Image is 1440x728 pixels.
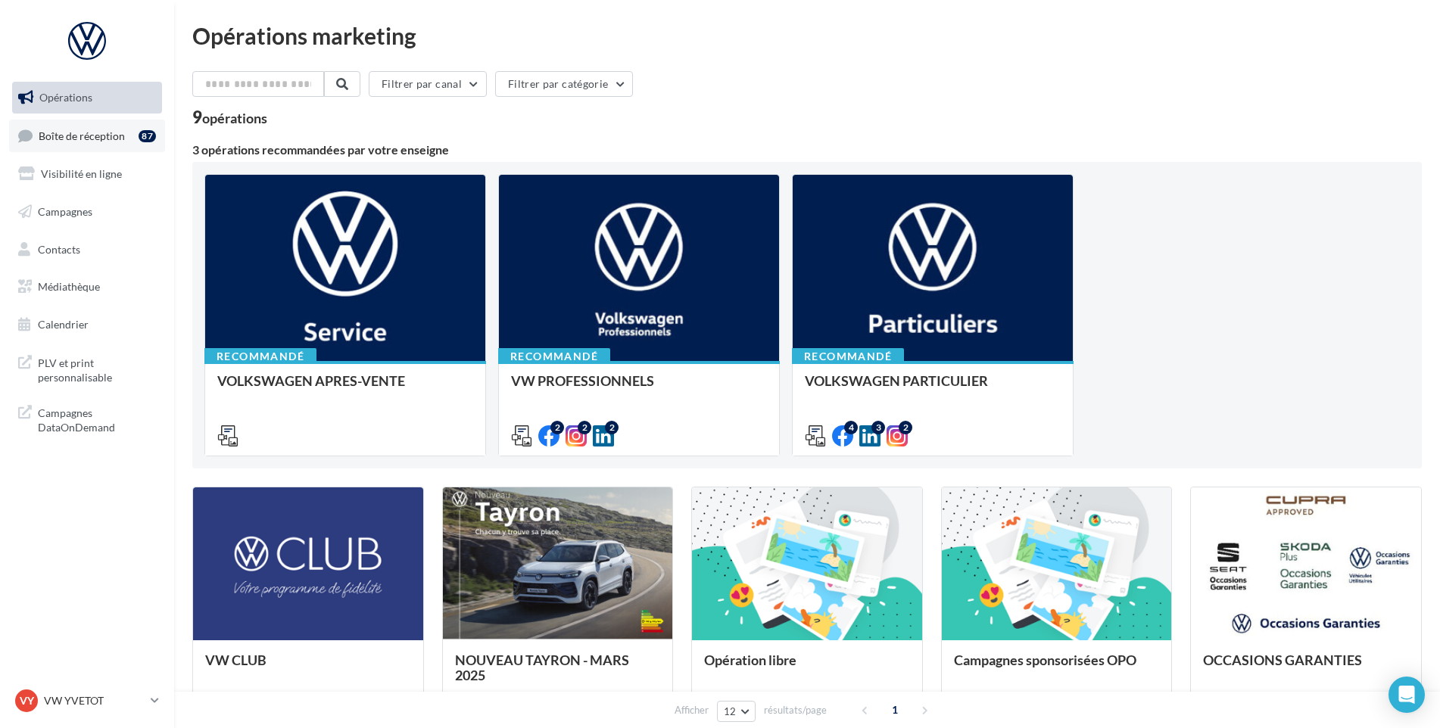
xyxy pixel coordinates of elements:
a: Visibilité en ligne [9,158,165,190]
div: 3 [871,421,885,434]
a: Boîte de réception87 [9,120,165,152]
div: 2 [899,421,912,434]
div: 2 [550,421,564,434]
div: 3 opérations recommandées par votre enseigne [192,144,1422,156]
span: PLV et print personnalisable [38,353,156,385]
a: Campagnes [9,196,165,228]
span: 1 [883,698,907,722]
div: Opérations marketing [192,24,1422,47]
div: Recommandé [498,348,610,365]
span: 12 [724,705,737,717]
div: Open Intercom Messenger [1389,677,1425,713]
a: Opérations [9,82,165,114]
span: OCCASIONS GARANTIES [1203,652,1362,668]
span: Campagnes DataOnDemand [38,403,156,435]
span: Campagnes [38,205,92,218]
div: opérations [202,111,267,125]
span: Calendrier [38,318,89,331]
span: Visibilité en ligne [41,167,122,180]
p: VW YVETOT [44,693,145,708]
span: Médiathèque [38,280,100,293]
div: 87 [139,130,156,142]
span: VOLKSWAGEN PARTICULIER [805,372,988,389]
button: Filtrer par canal [369,71,487,97]
div: Recommandé [204,348,316,365]
div: 9 [192,109,267,126]
div: 2 [578,421,591,434]
a: VY VW YVETOT [12,686,162,715]
button: Filtrer par catégorie [495,71,633,97]
span: Opération libre [704,652,796,668]
span: résultats/page [764,703,827,717]
span: VOLKSWAGEN APRES-VENTE [217,372,405,389]
a: Campagnes DataOnDemand [9,397,165,441]
div: 2 [605,421,619,434]
span: VW PROFESSIONNELS [511,372,654,389]
span: VW CLUB [205,652,266,668]
span: Boîte de réception [39,129,125,142]
a: Médiathèque [9,271,165,303]
a: PLV et print personnalisable [9,347,165,391]
a: Contacts [9,234,165,266]
span: Campagnes sponsorisées OPO [954,652,1136,668]
span: VY [20,693,34,708]
button: 12 [717,701,756,722]
span: Opérations [39,91,92,104]
span: Afficher [675,703,709,717]
span: NOUVEAU TAYRON - MARS 2025 [455,652,629,683]
span: Contacts [38,242,80,255]
div: Recommandé [792,348,904,365]
div: 4 [844,421,858,434]
a: Calendrier [9,309,165,341]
